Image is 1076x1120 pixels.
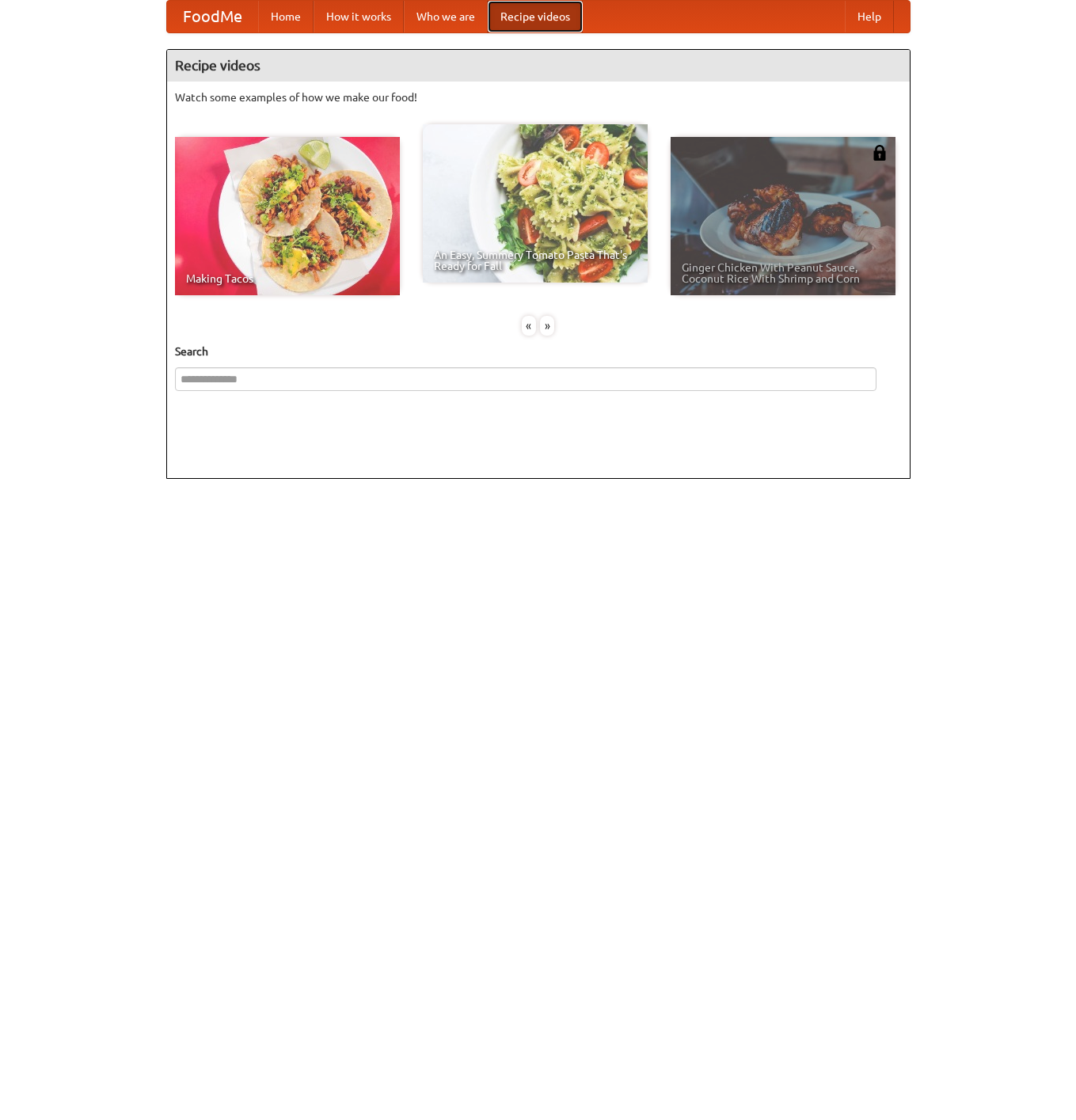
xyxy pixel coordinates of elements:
a: Home [258,1,314,32]
a: Making Tacos [175,137,400,295]
a: FoodMe [167,1,258,32]
img: 483408.png [872,145,888,161]
a: An Easy, Summery Tomato Pasta That's Ready for Fall [423,124,648,283]
a: Recipe videos [488,1,583,32]
h4: Recipe videos [167,50,910,82]
span: Making Tacos [186,273,389,284]
h5: Search [175,344,902,359]
span: An Easy, Summery Tomato Pasta That's Ready for Fall [434,249,637,271]
a: Help [845,1,894,32]
p: Watch some examples of how we make our food! [175,89,902,105]
div: « [522,316,536,336]
a: Who we are [404,1,488,32]
a: How it works [314,1,404,32]
div: » [540,316,554,336]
